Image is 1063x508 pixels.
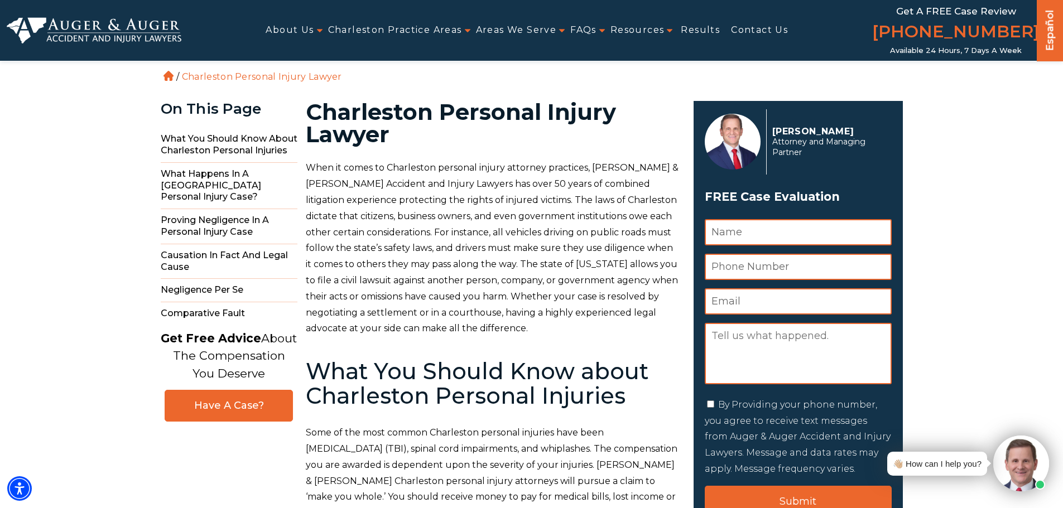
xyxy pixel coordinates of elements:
[610,18,665,43] a: Resources
[165,390,293,422] a: Have A Case?
[772,126,886,137] p: [PERSON_NAME]
[161,163,297,209] span: What Happens in a [GEOGRAPHIC_DATA] Personal Injury Case?
[161,101,297,117] div: On This Page
[896,6,1016,17] span: Get a FREE Case Review
[872,20,1040,46] a: [PHONE_NUMBER]
[705,186,892,207] span: FREE Case Evaluation
[306,160,680,337] p: When it comes to Charleston personal injury attorney practices, [PERSON_NAME] & [PERSON_NAME] Acc...
[266,18,314,43] a: About Us
[705,288,892,315] input: Email
[993,436,1049,491] img: Intaker widget Avatar
[731,18,788,43] a: Contact Us
[163,71,174,81] a: Home
[161,302,297,325] span: Comparative Fault
[705,219,892,245] input: Name
[161,330,297,383] p: About The Compensation You Deserve
[890,46,1022,55] span: Available 24 Hours, 7 Days a Week
[7,17,181,44] img: Auger & Auger Accident and Injury Lawyers Logo
[161,331,261,345] strong: Get Free Advice
[705,114,761,170] img: Herbert Auger
[161,128,297,163] span: What You Should Know about Charleston Personal Injuries
[7,476,32,501] div: Accessibility Menu
[161,279,297,302] span: Negligence Per Se
[161,209,297,244] span: Proving Negligence in a Personal Injury Case
[179,71,345,82] li: Charleston Personal Injury Lawyer
[705,399,891,474] label: By Providing your phone number, you agree to receive text messages from Auger & Auger Accident an...
[681,18,720,43] a: Results
[328,18,462,43] a: Charleston Practice Areas
[476,18,557,43] a: Areas We Serve
[772,137,886,158] span: Attorney and Managing Partner
[893,456,982,471] div: 👋🏼 How can I help you?
[306,101,680,146] h1: Charleston Personal Injury Lawyer
[176,399,281,412] span: Have A Case?
[161,244,297,279] span: Causation in Fact and Legal Cause
[705,254,892,280] input: Phone Number
[306,359,680,408] h2: What You Should Know about Charleston Personal Injuries
[570,18,597,43] a: FAQs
